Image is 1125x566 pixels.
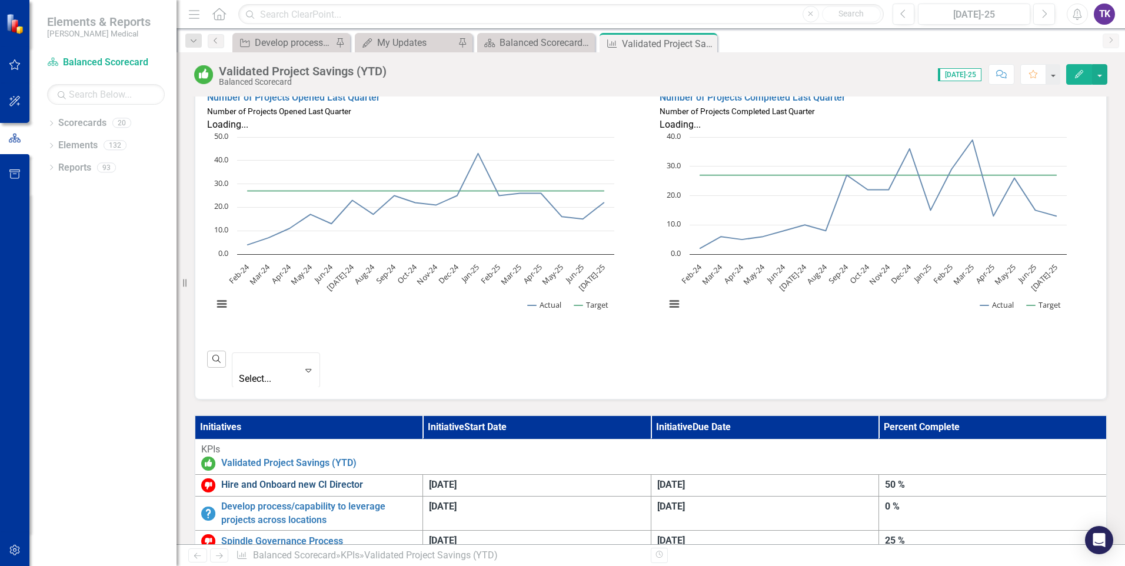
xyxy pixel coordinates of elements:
button: View chart menu, Chart [214,296,230,312]
span: [DATE] [429,535,457,546]
td: Double-Click to Edit [879,531,1107,553]
text: Jun-24 [764,262,788,286]
td: Double-Click to Edit [423,496,651,531]
span: [DATE] [429,501,457,512]
small: Number of Projects Opened Last Quarter [207,106,351,116]
span: Elements & Reports [47,15,151,29]
a: Balanced Scorecard [47,56,165,69]
div: Validated Project Savings (YTD) [364,550,498,561]
text: May-25 [540,262,565,287]
text: Aug-24 [804,262,829,287]
a: Balanced Scorecard [253,550,336,561]
text: Apr-24 [269,262,293,286]
div: 25 % [885,534,1100,548]
text: Sep-24 [374,262,398,287]
text: Oct-24 [847,262,871,286]
div: Select... [239,372,282,386]
text: Jun-24 [311,262,335,286]
div: My Updates [377,35,455,50]
td: Double-Click to Edit Right Click for Context Menu [195,531,423,553]
button: Show Target [574,299,609,310]
img: Below Target [201,478,215,492]
td: Double-Click to Edit Right Click for Context Menu [195,439,1107,474]
img: On or Above Target [194,65,213,84]
td: Double-Click to Edit [879,496,1107,531]
text: Jan-25 [458,262,482,285]
a: My Updates [358,35,455,50]
div: KPIs [201,443,1100,457]
div: » » [236,549,642,562]
text: 0.0 [218,248,228,258]
div: Loading... [207,118,642,132]
text: [DATE]-25 [1029,262,1060,293]
img: ClearPoint Strategy [6,14,26,34]
span: [DATE] [657,501,685,512]
div: 20 [112,118,131,128]
td: Double-Click to Edit [651,496,879,531]
div: Validated Project Savings (YTD) [622,36,714,51]
text: Jun-25 [562,262,586,285]
a: Spindle Governance Process [221,535,417,548]
text: May-24 [741,262,767,288]
text: 40.0 [667,131,681,141]
a: Reports [58,161,91,175]
text: 30.0 [214,178,228,188]
div: Balanced Scorecard Welcome Page [500,35,592,50]
td: Double-Click to Edit Right Click for Context Menu [195,474,423,496]
a: Elements [58,139,98,152]
div: 50 % [885,478,1100,492]
text: Mar-25 [951,262,976,287]
button: Show Actual [528,299,561,310]
text: Jun-25 [1015,262,1039,285]
text: Apr-24 [721,262,745,286]
div: Chart. Highcharts interactive chart. [207,131,642,322]
text: Mar-24 [247,262,272,287]
text: Dec-24 [437,262,461,287]
div: Double-Click to Edit [660,77,1094,323]
text: [DATE]-24 [777,262,808,294]
text: Feb-24 [679,262,704,287]
text: Nov-24 [867,262,893,287]
div: 132 [104,141,127,151]
text: 10.0 [214,224,228,235]
a: Validated Project Savings (YTD) [221,457,1100,470]
input: Search Below... [47,84,165,105]
button: Show Target [1027,299,1061,310]
a: Scorecards [58,116,106,130]
button: View chart menu, Chart [666,296,683,312]
button: TK [1094,4,1115,25]
text: Apr-25 [973,262,997,285]
a: Number of Projects Opened Last Quarter [207,92,380,103]
text: Sep-24 [826,262,851,287]
text: 20.0 [214,201,228,211]
input: Search ClearPoint... [238,4,884,25]
div: Loading... [660,118,1094,132]
span: Search [838,9,864,18]
text: May-25 [992,262,1017,287]
button: Show Actual [980,299,1014,310]
div: Develop process/capability to leverage projects across locations [255,35,332,50]
td: Double-Click to Edit [651,531,879,553]
div: Chart. Highcharts interactive chart. [660,131,1094,322]
text: Nov-24 [415,262,440,287]
button: Search [822,6,881,22]
text: Mar-25 [498,262,523,287]
div: Balanced Scorecard [219,78,387,86]
text: Jan-25 [911,262,934,285]
td: Double-Click to Edit [879,474,1107,496]
span: [DATE] [657,535,685,546]
a: Develop process/capability to leverage projects across locations [221,500,417,527]
td: Double-Click to Edit [423,531,651,553]
text: Oct-24 [395,262,419,286]
text: Feb-25 [478,262,502,286]
a: Develop process/capability to leverage projects across locations [235,35,332,50]
a: Hire and Onboard new CI Director [221,478,417,492]
div: 93 [97,162,116,172]
td: Double-Click to Edit [651,474,879,496]
text: 40.0 [214,154,228,165]
img: Below Target [201,534,215,548]
svg: Interactive chart [207,131,620,322]
text: Feb-24 [227,262,251,287]
text: Mar-24 [700,262,725,287]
